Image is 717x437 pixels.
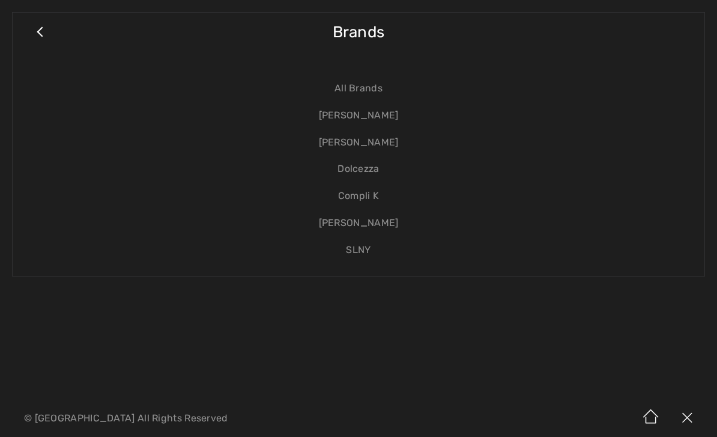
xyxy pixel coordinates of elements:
a: Compli K [25,183,692,210]
a: [PERSON_NAME] [25,210,692,237]
a: All Brands [25,75,692,102]
a: SLNY [25,237,692,264]
span: Brands [333,11,385,53]
p: © [GEOGRAPHIC_DATA] All Rights Reserved [24,414,422,423]
a: [PERSON_NAME] [25,102,692,129]
a: [PERSON_NAME] [25,129,692,156]
img: X [669,400,705,437]
a: Dolcezza [25,156,692,183]
img: Home [633,400,669,437]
